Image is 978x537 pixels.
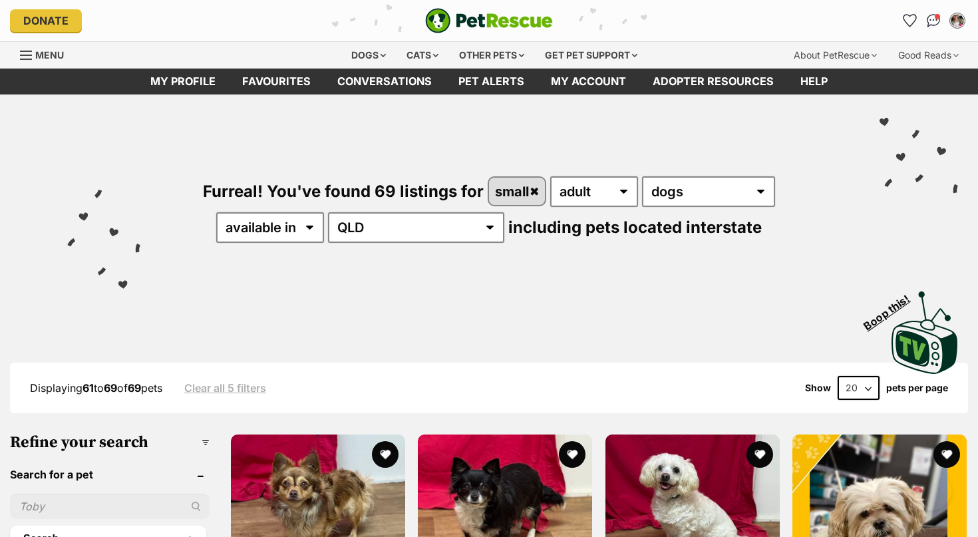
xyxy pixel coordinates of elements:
[639,69,787,94] a: Adopter resources
[30,381,162,395] span: Displaying to of pets
[899,10,920,31] a: Favourites
[927,14,941,27] img: chat-41dd97257d64d25036548639549fe6c8038ab92f7586957e7f3b1b290dea8141.svg
[203,182,484,201] span: Furreal! You've found 69 listings for
[397,42,448,69] div: Cats
[892,279,958,377] a: Boop this!
[508,218,762,237] span: including pets located interstate
[538,69,639,94] a: My account
[862,284,923,332] span: Boop this!
[892,291,958,374] img: PetRescue TV logo
[104,381,117,395] strong: 69
[880,470,951,510] iframe: Help Scout Beacon - Open
[128,381,141,395] strong: 69
[787,69,841,94] a: Help
[324,69,445,94] a: conversations
[372,441,399,468] button: favourite
[229,69,324,94] a: Favourites
[425,8,553,33] img: logo-e224e6f780fb5917bec1dbf3a21bbac754714ae5b6737aabdf751b685950b380.svg
[889,42,968,69] div: Good Reads
[886,383,948,393] label: pets per page
[805,383,831,393] span: Show
[784,42,886,69] div: About PetRescue
[923,10,944,31] a: Conversations
[10,9,82,32] a: Donate
[342,42,395,69] div: Dogs
[445,69,538,94] a: Pet alerts
[184,382,266,394] a: Clear all 5 filters
[746,441,773,468] button: favourite
[536,42,647,69] div: Get pet support
[951,14,964,27] img: Jo Chambers profile pic
[560,441,586,468] button: favourite
[450,42,534,69] div: Other pets
[425,8,553,33] a: PetRescue
[10,433,210,452] h3: Refine your search
[10,494,210,519] input: Toby
[933,441,960,468] button: favourite
[10,468,210,480] header: Search for a pet
[35,49,64,61] span: Menu
[82,381,94,395] strong: 61
[137,69,229,94] a: My profile
[899,10,968,31] ul: Account quick links
[20,42,73,66] a: Menu
[947,10,968,31] button: My account
[489,178,546,205] a: small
